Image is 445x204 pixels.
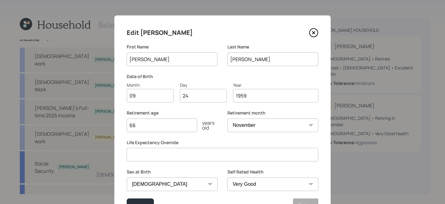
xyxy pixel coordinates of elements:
label: Life Expectancy Override [127,139,318,146]
label: Self Rated Health [227,169,318,175]
label: Sex at Birth [127,169,218,175]
input: Year [233,89,318,102]
input: Month [127,89,174,102]
label: First Name [127,44,218,50]
label: Retirement age [127,110,218,116]
label: Retirement month [227,110,318,116]
input: Day [180,89,227,102]
label: Last Name [227,44,318,50]
div: Month [127,82,174,88]
div: years old [197,120,218,130]
h4: Edit [PERSON_NAME] [127,28,193,38]
div: Day [180,82,227,88]
label: Date of Birth [127,73,318,80]
div: Year [233,82,318,88]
